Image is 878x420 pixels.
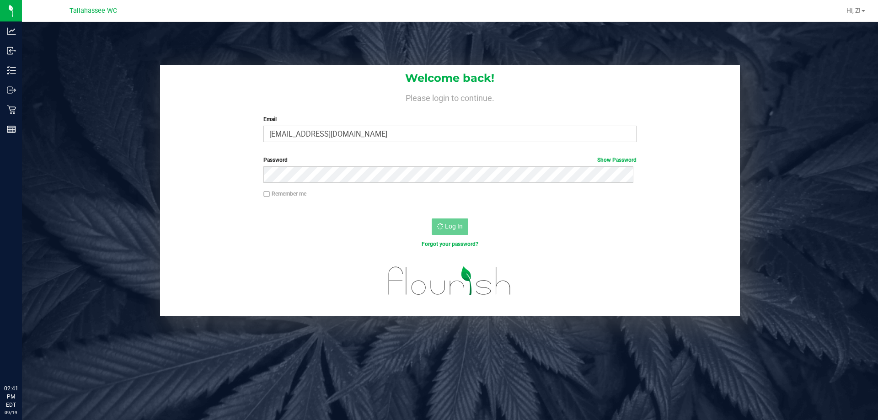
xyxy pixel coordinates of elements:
[422,241,478,247] a: Forgot your password?
[846,7,861,14] span: Hi, Z!
[7,125,16,134] inline-svg: Reports
[160,72,740,84] h1: Welcome back!
[7,27,16,36] inline-svg: Analytics
[263,190,306,198] label: Remember me
[4,384,18,409] p: 02:41 PM EDT
[432,218,468,235] button: Log In
[263,191,270,197] input: Remember me
[445,223,463,230] span: Log In
[70,7,117,15] span: Tallahassee WC
[4,409,18,416] p: 09/19
[7,85,16,95] inline-svg: Outbound
[263,115,636,123] label: Email
[377,258,522,304] img: flourish_logo.svg
[160,91,740,102] h4: Please login to continue.
[7,46,16,55] inline-svg: Inbound
[7,105,16,114] inline-svg: Retail
[263,157,288,163] span: Password
[597,157,637,163] a: Show Password
[7,66,16,75] inline-svg: Inventory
